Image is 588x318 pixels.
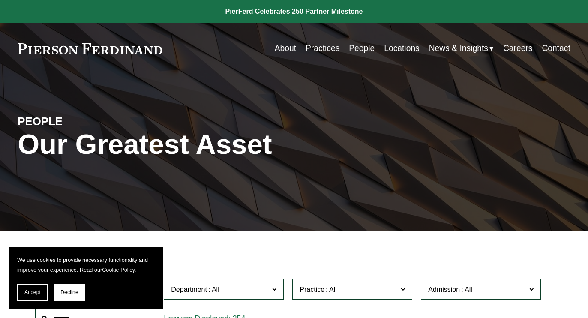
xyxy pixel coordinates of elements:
[17,255,154,275] p: We use cookies to provide necessary functionality and improve your experience. Read our .
[275,40,296,57] a: About
[300,286,324,293] span: Practice
[24,289,41,295] span: Accept
[542,40,570,57] a: Contact
[18,114,156,129] h4: PEOPLE
[60,289,78,295] span: Decline
[428,286,460,293] span: Admission
[102,267,135,273] a: Cookie Policy
[503,40,533,57] a: Careers
[171,286,207,293] span: Department
[18,129,386,161] h1: Our Greatest Asset
[17,284,48,301] button: Accept
[306,40,339,57] a: Practices
[384,40,420,57] a: Locations
[429,41,488,56] span: News & Insights
[54,284,85,301] button: Decline
[429,40,494,57] a: folder dropdown
[349,40,375,57] a: People
[9,247,163,309] section: Cookie banner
